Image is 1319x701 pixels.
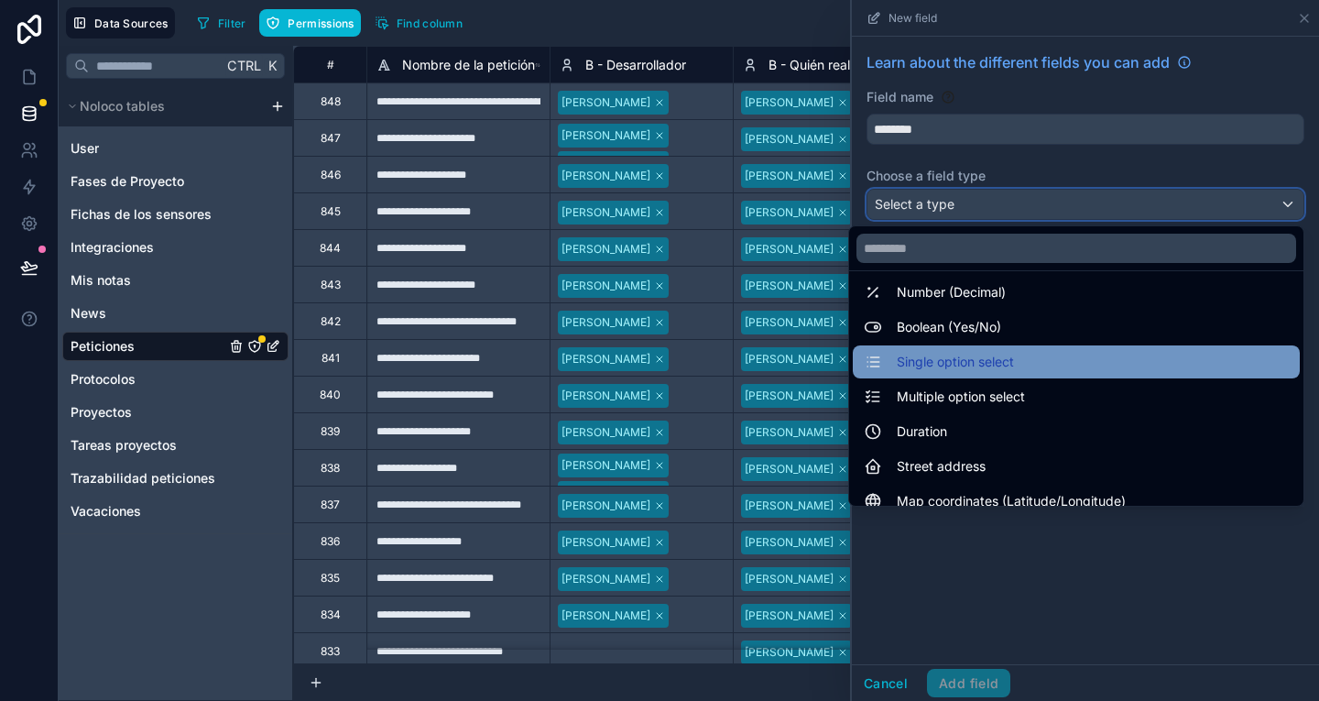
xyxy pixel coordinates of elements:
div: [PERSON_NAME] [745,168,834,184]
div: [PERSON_NAME] [561,94,650,111]
span: Map coordinates (Latitude/Longitude) [897,490,1126,512]
button: Permissions [259,9,360,37]
div: [PERSON_NAME] [561,571,650,587]
span: K [266,60,278,72]
div: 848 [321,94,341,109]
div: [PERSON_NAME] [561,155,650,171]
div: 837 [321,498,340,512]
div: [PERSON_NAME] [745,498,834,514]
span: Ctrl [225,54,263,77]
span: Number (Decimal) [897,281,1006,303]
div: [PERSON_NAME] [745,644,834,661]
button: Filter [190,9,253,37]
div: [PERSON_NAME] [745,351,834,367]
span: Data Sources [94,16,169,30]
div: [PERSON_NAME] [745,534,834,551]
div: # [308,58,353,71]
div: [PERSON_NAME] [745,278,834,294]
span: Street address [897,455,986,477]
div: 833 [321,644,340,659]
div: 846 [321,168,341,182]
div: [PERSON_NAME] [561,168,650,184]
span: Filter [218,16,246,30]
div: [PERSON_NAME] [561,457,650,474]
div: [PERSON_NAME] [745,314,834,331]
div: [PERSON_NAME] [745,94,834,111]
button: Data Sources [66,7,175,38]
div: 839 [321,424,340,439]
span: Find column [397,16,463,30]
div: [PERSON_NAME] [745,204,834,221]
div: [PERSON_NAME] [745,424,834,441]
div: 841 [322,351,340,366]
div: 843 [321,278,341,292]
div: 834 [321,608,341,622]
span: Nombre de la petición [402,56,535,74]
div: 847 [321,131,341,146]
div: 842 [321,314,341,329]
div: [PERSON_NAME] [561,204,650,221]
div: [PERSON_NAME] [745,241,834,257]
div: [PERSON_NAME] [561,608,650,624]
div: [PERSON_NAME] [561,534,650,551]
div: [PERSON_NAME] [745,461,834,477]
div: [PERSON_NAME] [745,571,834,587]
div: 836 [321,534,340,549]
div: [PERSON_NAME] [561,127,650,144]
span: Permissions [288,16,354,30]
span: Single option select [897,351,1014,373]
button: Find column [368,9,469,37]
div: [PERSON_NAME] [745,388,834,404]
a: Permissions [259,9,367,37]
div: [PERSON_NAME] [561,278,650,294]
div: [PERSON_NAME] [561,241,650,257]
div: [PERSON_NAME] [561,351,650,367]
div: [PERSON_NAME] [561,498,650,514]
div: 840 [320,388,341,402]
span: B - Desarrollador [585,56,686,74]
div: 835 [321,571,340,586]
span: Multiple option select [897,386,1025,408]
div: [PERSON_NAME] [745,608,834,624]
span: Boolean (Yes/No) [897,316,1001,338]
div: [PERSON_NAME] [561,388,650,404]
span: Duration [897,421,947,443]
div: [PERSON_NAME] [745,131,834,148]
div: 838 [321,461,340,476]
div: 844 [320,241,341,256]
div: [PERSON_NAME] [561,424,650,441]
span: B - Quién realiza la petición [769,56,932,74]
div: 845 [321,204,341,219]
div: [PERSON_NAME] [561,314,650,331]
div: [PERSON_NAME] [561,485,650,501]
